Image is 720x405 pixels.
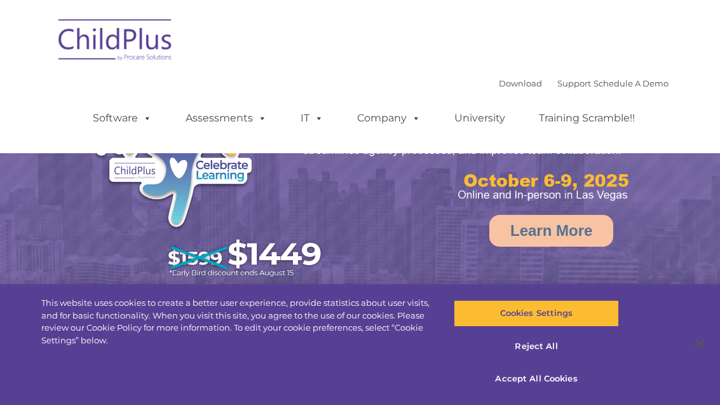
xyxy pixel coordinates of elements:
button: Cookies Settings [454,300,620,327]
a: Download [499,78,542,88]
a: Support [557,78,591,88]
button: Reject All [454,333,620,360]
a: Software [80,106,165,131]
a: Company [344,106,433,131]
img: ChildPlus by Procare Solutions [52,10,179,74]
a: Assessments [173,106,280,131]
font: | [499,78,669,88]
a: Training Scramble!! [526,106,648,131]
a: Schedule A Demo [594,78,669,88]
button: Close [686,329,714,357]
div: This website uses cookies to create a better user experience, provide statistics about user visit... [41,297,432,347]
a: Learn More [489,215,613,247]
a: IT [288,106,336,131]
button: Accept All Cookies [454,366,620,392]
a: University [442,106,518,131]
